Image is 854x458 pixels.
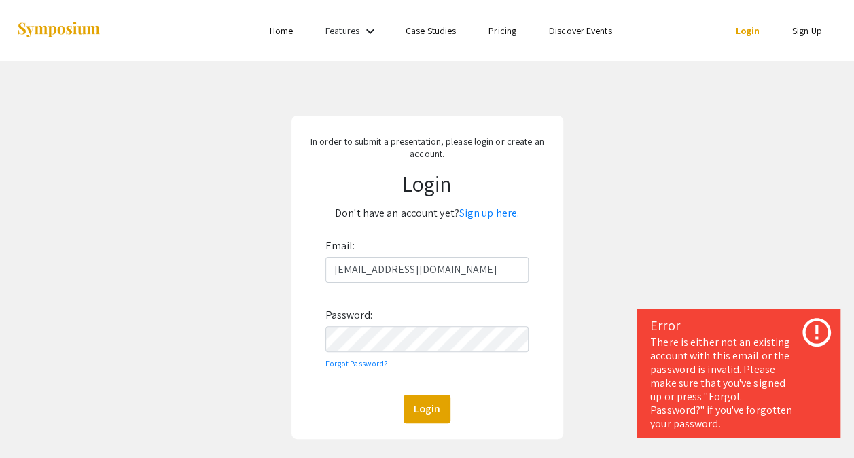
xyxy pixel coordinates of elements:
[325,358,389,368] a: Forgot Password?
[404,395,450,423] button: Login
[406,24,456,37] a: Case Studies
[650,336,827,431] div: There is either not an existing account with this email or the password is invalid. Please make s...
[300,171,554,196] h1: Login
[10,397,58,448] iframe: Chat
[325,24,359,37] a: Features
[488,24,516,37] a: Pricing
[270,24,293,37] a: Home
[792,24,822,37] a: Sign Up
[300,135,554,160] p: In order to submit a presentation, please login or create an account.
[362,23,378,39] mat-icon: Expand Features list
[325,235,355,257] label: Email:
[16,21,101,39] img: Symposium by ForagerOne
[735,24,760,37] a: Login
[300,202,554,224] p: Don't have an account yet?
[650,315,827,336] div: Error
[459,206,519,220] a: Sign up here.
[325,304,373,326] label: Password:
[549,24,612,37] a: Discover Events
